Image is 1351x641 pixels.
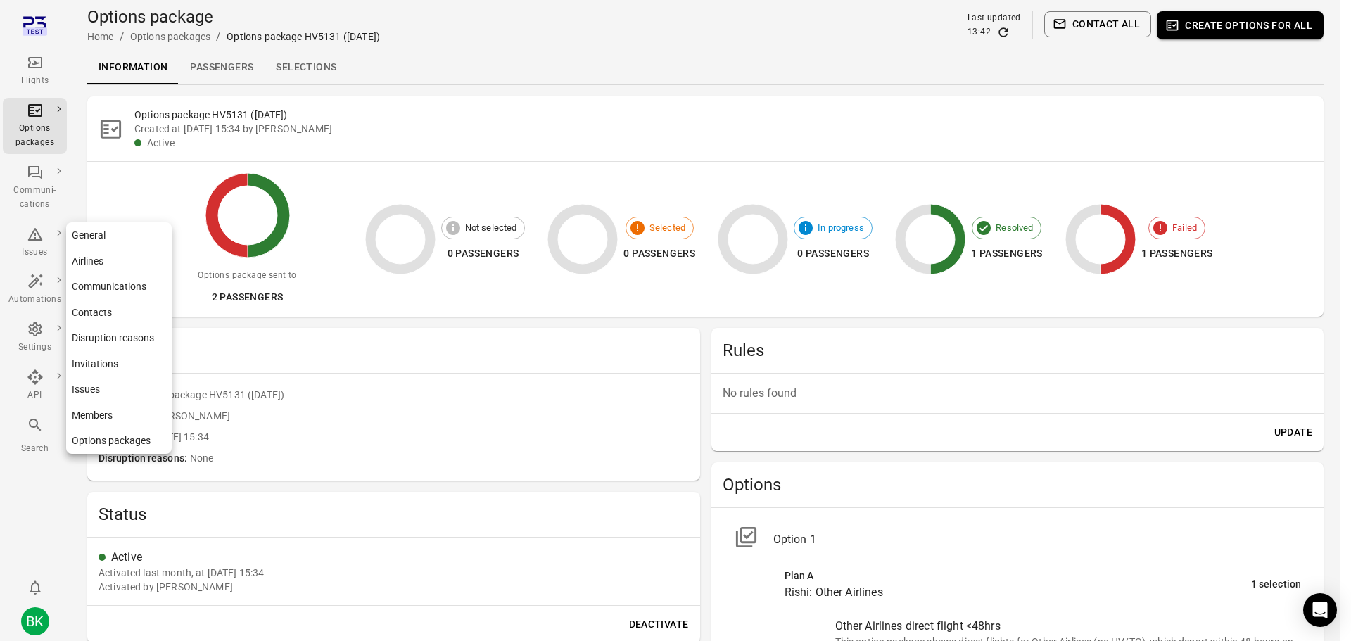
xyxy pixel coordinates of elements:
[623,611,694,637] button: Deactivate
[971,245,1043,262] div: 1 passengers
[130,31,210,42] a: Options packages
[153,409,688,424] span: [PERSON_NAME]
[785,584,1251,601] div: Rishi: Other Airlines
[66,222,172,248] a: General
[21,607,49,635] div: BK
[134,122,1312,136] div: Created at [DATE] 15:34 by [PERSON_NAME]
[198,288,296,306] div: 2 passengers
[8,74,61,88] div: Flights
[1303,593,1337,627] div: Open Intercom Messenger
[190,451,689,467] span: None
[111,549,689,566] div: Active
[87,6,380,28] h1: Options package
[21,573,49,602] button: Notifications
[8,341,61,355] div: Settings
[794,245,873,262] div: 0 passengers
[8,184,61,212] div: Communi-cations
[8,388,61,402] div: API
[723,339,1313,362] h2: Rules
[198,269,296,283] div: Options package sent to
[66,351,172,377] a: Invitations
[810,221,872,235] span: In progress
[99,339,689,362] h2: Details
[15,602,55,641] button: Bela Kanchan
[66,325,172,351] a: Disruption reasons
[8,246,61,260] div: Issues
[132,388,689,403] span: Options package HV5131 ([DATE])
[1165,221,1205,235] span: Failed
[785,569,1251,584] div: Plan A
[87,31,114,42] a: Home
[835,618,1302,635] div: Other Airlines direct flight <48hrs
[8,293,61,307] div: Automations
[66,376,172,402] a: Issues
[773,531,1302,548] div: Option 1
[1157,11,1324,39] button: Create options for all
[99,580,233,594] div: Activated by [PERSON_NAME]
[179,51,265,84] a: Passengers
[441,245,526,262] div: 0 passengers
[1269,419,1318,445] button: Update
[988,221,1041,235] span: Resolved
[8,122,61,150] div: Options packages
[87,51,179,84] a: Information
[152,430,688,445] span: [DATE] 15:34
[66,428,172,454] a: Options packages
[996,25,1010,39] button: Refresh data
[66,248,172,274] a: Airlines
[457,221,525,235] span: Not selected
[968,11,1021,25] div: Last updated
[120,28,125,45] li: /
[723,474,1313,496] h2: Options
[1044,11,1151,37] button: Contact all
[1141,245,1213,262] div: 1 passengers
[227,30,380,44] div: Options package HV5131 ([DATE])
[99,566,265,580] div: Activated last month, at [DATE] 15:34
[99,451,190,467] span: Disruption reasons
[216,28,221,45] li: /
[147,136,1312,150] div: Active
[8,442,61,456] div: Search
[134,108,1312,122] h2: Options package HV5131 ([DATE])
[66,402,172,429] a: Members
[723,385,1313,402] p: No rules found
[642,221,693,235] span: Selected
[66,300,172,326] a: Contacts
[66,222,172,454] nav: Local navigation
[66,274,172,300] a: Communications
[87,51,1324,84] div: Local navigation
[968,25,991,39] div: 13:42
[99,503,689,526] h2: Status
[1251,577,1301,592] div: 1 selection
[623,245,695,262] div: 0 passengers
[87,28,380,45] nav: Breadcrumbs
[265,51,348,84] a: Selections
